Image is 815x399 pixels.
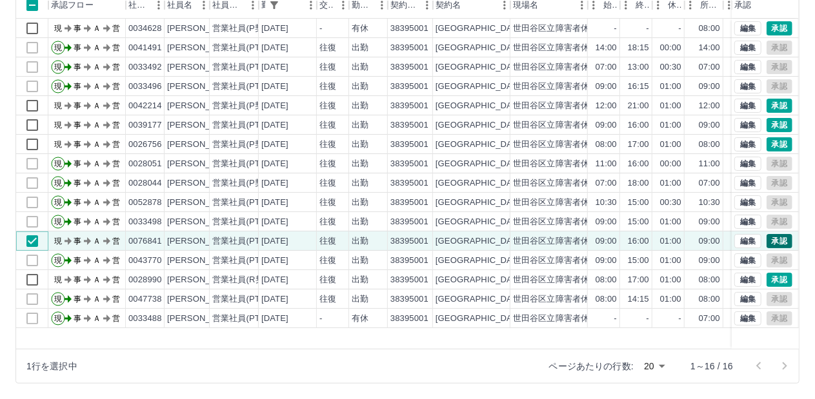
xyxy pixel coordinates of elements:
div: 01:00 [660,216,681,228]
text: Ａ [93,43,101,52]
div: 世田谷区立障害者休養ホーム[GEOGRAPHIC_DATA] [513,177,712,190]
div: [DATE] [261,274,288,286]
div: 世田谷区立障害者休養ホーム[GEOGRAPHIC_DATA] [513,216,712,228]
button: 編集 [734,41,761,55]
div: 往復 [319,177,336,190]
div: 18:00 [628,177,649,190]
text: 事 [74,43,81,52]
text: 営 [112,24,120,33]
div: - [614,23,617,35]
button: 編集 [734,99,761,113]
text: Ａ [93,140,101,149]
div: 0028990 [128,274,162,286]
div: 往復 [319,255,336,267]
div: [GEOGRAPHIC_DATA] [436,23,525,35]
div: [PERSON_NAME] [167,119,237,131]
div: 00:00 [660,42,681,54]
div: [GEOGRAPHIC_DATA] [436,61,525,73]
div: 世田谷区立障害者休養ホーム[GEOGRAPHIC_DATA] [513,100,712,112]
div: [GEOGRAPHIC_DATA] [436,139,525,151]
div: 01:00 [660,177,681,190]
div: [DATE] [261,158,288,170]
div: 0033498 [128,216,162,228]
div: 往復 [319,42,336,54]
text: 営 [112,217,120,226]
div: 0052878 [128,197,162,209]
div: [DATE] [261,235,288,248]
div: [PERSON_NAME] [167,255,237,267]
div: 出勤 [352,255,368,267]
div: 出勤 [352,216,368,228]
div: [GEOGRAPHIC_DATA] [436,177,525,190]
div: 21:00 [628,100,649,112]
div: 世田谷区立障害者休養ホーム[GEOGRAPHIC_DATA] [513,197,712,209]
div: 09:00 [699,81,720,93]
div: 16:00 [628,235,649,248]
div: 往復 [319,81,336,93]
text: 事 [74,217,81,226]
div: 08:00 [699,274,720,286]
div: 往復 [319,61,336,73]
div: [PERSON_NAME] [167,235,237,248]
div: 38395001 [390,197,428,209]
div: 営業社員(PT契約) [212,42,280,54]
div: 0034628 [128,23,162,35]
div: 出勤 [352,139,368,151]
div: - [319,23,322,35]
div: 07:00 [699,177,720,190]
div: 09:00 [699,255,720,267]
div: 0028044 [128,177,162,190]
div: 01:00 [660,100,681,112]
text: 事 [74,24,81,33]
div: 世田谷区立障害者休養ホーム[GEOGRAPHIC_DATA] [513,23,712,35]
div: 16:15 [628,81,649,93]
button: 承認 [767,99,792,113]
div: 世田谷区立障害者休養ホーム[GEOGRAPHIC_DATA] [513,119,712,131]
div: 07:00 [596,61,617,73]
text: 現 [54,43,62,52]
div: [PERSON_NAME] [167,100,237,112]
text: Ａ [93,63,101,72]
div: 往復 [319,274,336,286]
div: 01:00 [660,274,681,286]
div: 11:00 [596,158,617,170]
text: 現 [54,198,62,207]
text: Ａ [93,24,101,33]
text: Ａ [93,82,101,91]
div: 世田谷区立障害者休養ホーム[GEOGRAPHIC_DATA] [513,139,712,151]
div: [GEOGRAPHIC_DATA] [436,158,525,170]
div: 09:00 [699,235,720,248]
div: 営業社員(R契約) [212,274,275,286]
div: [DATE] [261,197,288,209]
div: 0033492 [128,61,162,73]
div: [DATE] [261,255,288,267]
div: 12:00 [596,100,617,112]
div: 往復 [319,216,336,228]
div: 世田谷区立障害者休養ホーム[GEOGRAPHIC_DATA] [513,235,712,248]
text: Ａ [93,217,101,226]
div: [PERSON_NAME] [167,197,237,209]
button: 編集 [734,273,761,287]
div: 営業社員(PT契約) [212,158,280,170]
div: 出勤 [352,235,368,248]
div: 38395001 [390,139,428,151]
text: Ａ [93,179,101,188]
div: 20 [639,357,670,376]
div: 往復 [319,235,336,248]
div: 01:00 [660,119,681,131]
div: [GEOGRAPHIC_DATA] [436,119,525,131]
div: 世田谷区立障害者休養ホーム[GEOGRAPHIC_DATA] [513,61,712,73]
div: 営業社員(P契約) [212,177,275,190]
div: 09:00 [699,119,720,131]
button: 承認 [767,273,792,287]
text: Ａ [93,237,101,246]
button: 編集 [734,60,761,74]
text: 営 [112,43,120,52]
div: 15:00 [628,216,649,228]
div: [DATE] [261,119,288,131]
div: 営業社員(PT契約) [212,235,280,248]
div: 出勤 [352,61,368,73]
button: 編集 [734,234,761,248]
div: 18:15 [628,42,649,54]
button: 承認 [767,137,792,151]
